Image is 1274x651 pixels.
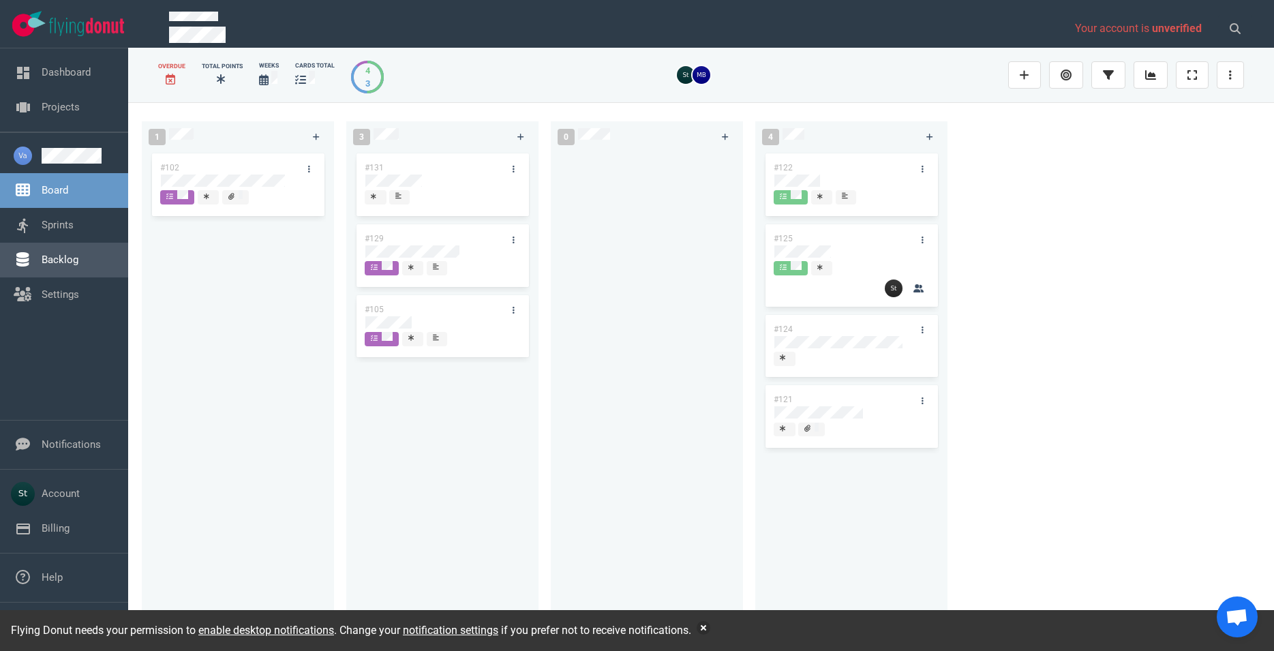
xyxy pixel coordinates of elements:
a: #131 [365,163,384,172]
a: Open chat [1217,596,1258,637]
span: 3 [353,129,370,145]
div: Overdue [158,62,185,71]
span: Your account is [1075,22,1202,35]
a: #122 [774,163,793,172]
a: Billing [42,522,70,534]
img: 26 [677,66,695,84]
a: #105 [365,305,384,314]
a: Dashboard [42,66,91,78]
a: Settings [42,288,79,301]
div: 4 [365,64,370,77]
img: 26 [885,279,903,297]
a: #124 [774,324,793,334]
span: 0 [558,129,575,145]
a: #121 [774,395,793,404]
a: #125 [774,234,793,243]
a: #129 [365,234,384,243]
img: 26 [693,66,710,84]
a: Sprints [42,219,74,231]
div: Total Points [202,62,243,71]
div: Weeks [259,61,279,70]
span: . Change your if you prefer not to receive notifications. [334,624,691,637]
span: 1 [149,129,166,145]
a: Board [42,184,68,196]
a: Backlog [42,254,78,266]
span: unverified [1152,22,1202,35]
span: 4 [762,129,779,145]
a: Notifications [42,438,101,451]
div: cards total [295,61,335,70]
a: #102 [160,163,179,172]
span: Flying Donut needs your permission to [11,624,334,637]
a: Help [42,571,63,584]
a: Account [42,487,80,500]
div: 3 [365,77,370,90]
a: Projects [42,101,80,113]
a: enable desktop notifications [198,624,334,637]
img: Flying Donut text logo [49,18,124,36]
a: notification settings [403,624,498,637]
